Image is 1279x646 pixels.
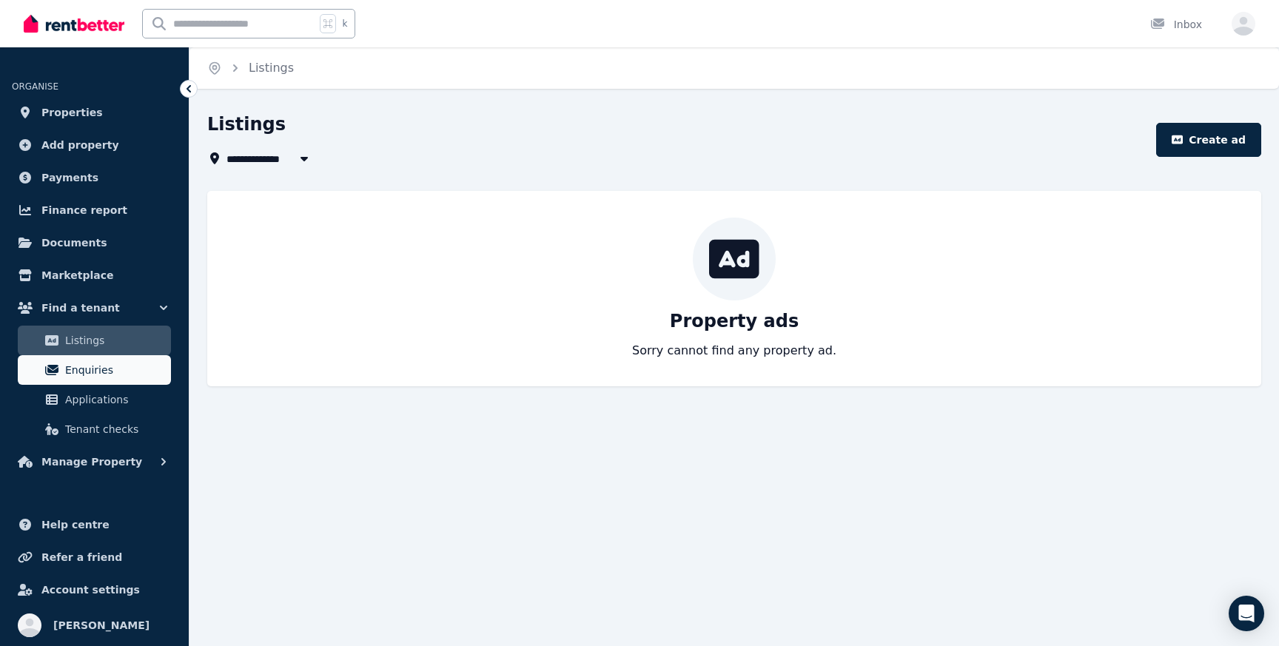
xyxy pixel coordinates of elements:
[1156,123,1261,157] button: Create ad
[1150,17,1202,32] div: Inbox
[65,332,165,349] span: Listings
[18,414,171,444] a: Tenant checks
[670,309,799,333] p: Property ads
[12,293,177,323] button: Find a tenant
[41,581,140,599] span: Account settings
[12,98,177,127] a: Properties
[189,47,312,89] nav: Breadcrumb
[12,130,177,160] a: Add property
[12,195,177,225] a: Finance report
[12,81,58,92] span: ORGANISE
[41,299,120,317] span: Find a tenant
[12,163,177,192] a: Payments
[12,228,177,258] a: Documents
[41,169,98,186] span: Payments
[1229,596,1264,631] div: Open Intercom Messenger
[41,453,142,471] span: Manage Property
[41,548,122,566] span: Refer a friend
[41,104,103,121] span: Properties
[65,361,165,379] span: Enquiries
[41,136,119,154] span: Add property
[12,510,177,539] a: Help centre
[65,420,165,438] span: Tenant checks
[41,234,107,252] span: Documents
[18,355,171,385] a: Enquiries
[18,385,171,414] a: Applications
[12,447,177,477] button: Manage Property
[18,326,171,355] a: Listings
[53,616,150,634] span: [PERSON_NAME]
[41,201,127,219] span: Finance report
[41,516,110,534] span: Help centre
[41,266,113,284] span: Marketplace
[632,342,836,360] p: Sorry cannot find any property ad.
[207,112,286,136] h1: Listings
[12,542,177,572] a: Refer a friend
[12,575,177,605] a: Account settings
[249,59,294,77] span: Listings
[12,260,177,290] a: Marketplace
[342,18,347,30] span: k
[24,13,124,35] img: RentBetter
[65,391,165,408] span: Applications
